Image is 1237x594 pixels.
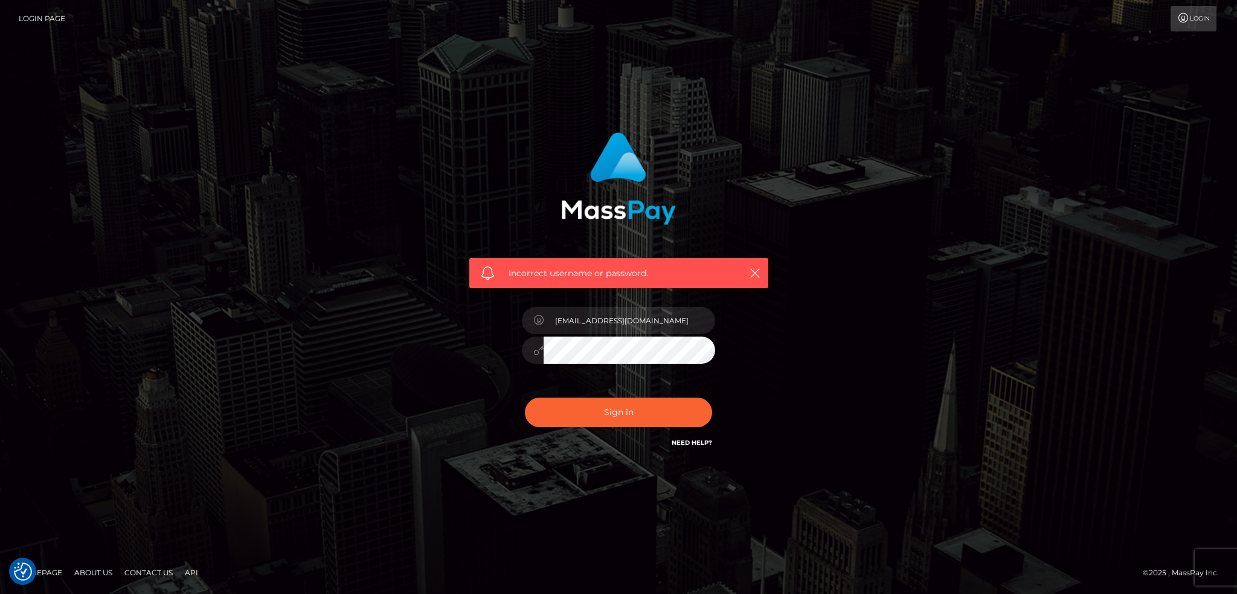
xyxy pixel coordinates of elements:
img: MassPay Login [561,132,676,225]
a: Need Help? [672,439,712,447]
button: Consent Preferences [14,563,32,581]
a: About Us [69,563,117,582]
img: Revisit consent button [14,563,32,581]
div: © 2025 , MassPay Inc. [1143,566,1228,579]
a: Login Page [19,6,65,31]
a: Login [1171,6,1216,31]
span: Incorrect username or password. [509,267,729,280]
a: Homepage [13,563,67,582]
a: Contact Us [120,563,178,582]
input: Username... [544,307,715,334]
button: Sign in [525,398,712,427]
a: API [180,563,203,582]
